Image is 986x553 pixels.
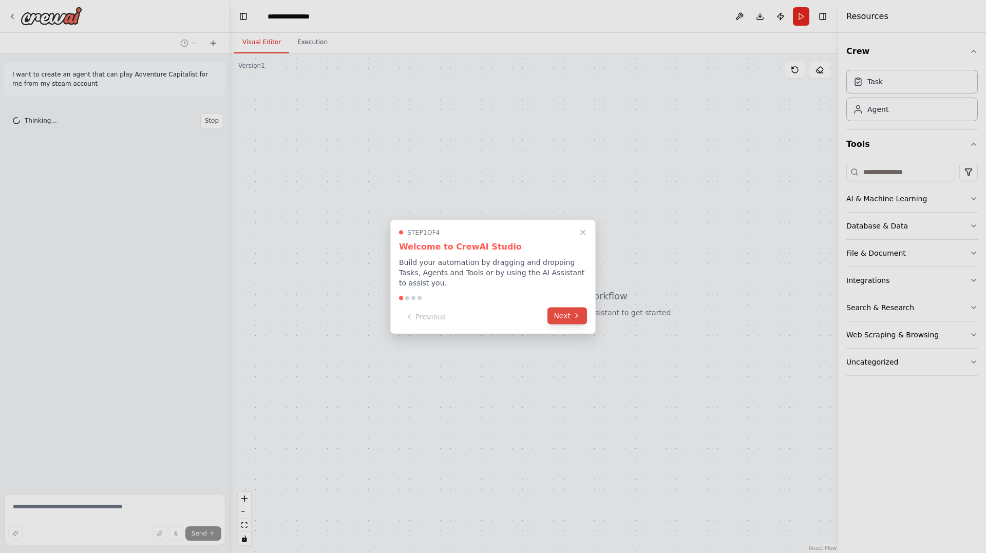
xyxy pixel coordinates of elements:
button: Previous [399,308,452,325]
h3: Welcome to CrewAI Studio [399,240,587,253]
button: Hide left sidebar [236,9,251,24]
span: Step 1 of 4 [407,228,440,236]
p: Build your automation by dragging and dropping Tasks, Agents and Tools or by using the AI Assista... [399,257,587,288]
button: Next [547,307,587,324]
button: Close walkthrough [577,226,589,238]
